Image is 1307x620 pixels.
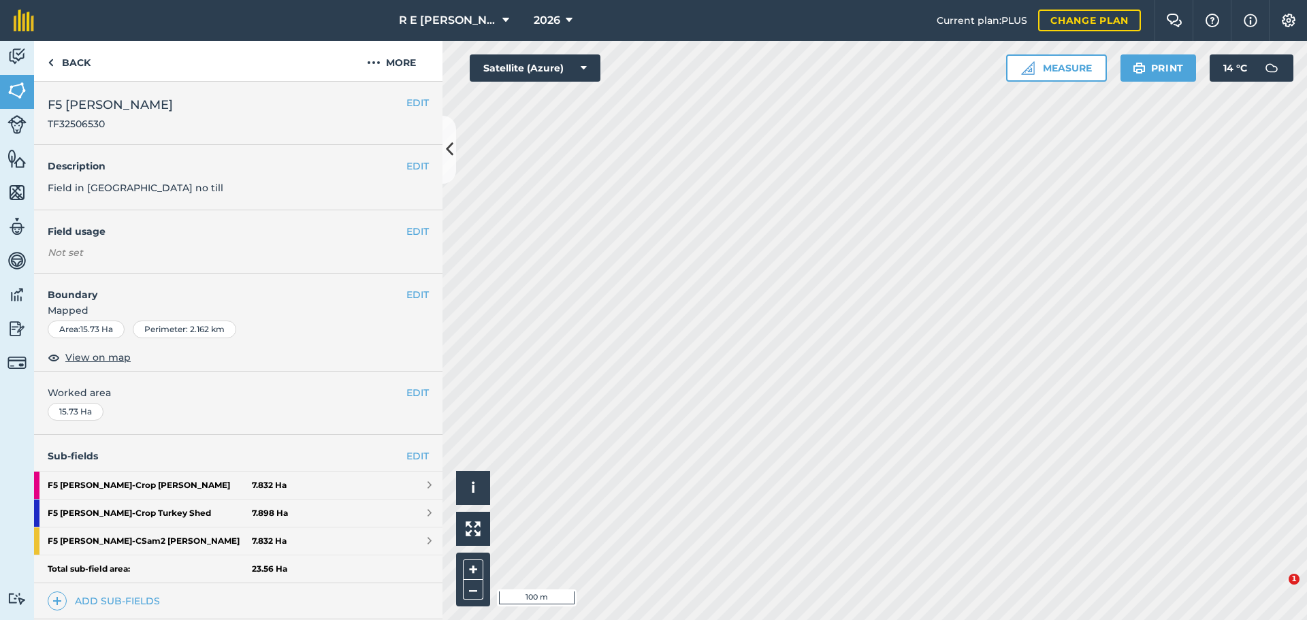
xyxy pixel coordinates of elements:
span: F5 [PERSON_NAME] [48,95,173,114]
strong: 7.832 Ha [252,480,287,491]
span: Field in [GEOGRAPHIC_DATA] no till [48,182,223,194]
img: svg+xml;base64,PHN2ZyB4bWxucz0iaHR0cDovL3d3dy53My5vcmcvMjAwMC9zdmciIHdpZHRoPSI1NiIgaGVpZ2h0PSI2MC... [7,80,27,101]
div: Perimeter : 2.162 km [133,321,236,338]
h4: Description [48,159,429,174]
img: svg+xml;base64,PHN2ZyB4bWxucz0iaHR0cDovL3d3dy53My5vcmcvMjAwMC9zdmciIHdpZHRoPSI1NiIgaGVpZ2h0PSI2MC... [7,148,27,169]
img: Two speech bubbles overlapping with the left bubble in the forefront [1166,14,1182,27]
strong: 7.832 Ha [252,536,287,546]
strong: 7.898 Ha [252,508,288,519]
a: EDIT [406,448,429,463]
img: svg+xml;base64,PD94bWwgdmVyc2lvbj0iMS4wIiBlbmNvZGluZz0idXRmLTgiPz4KPCEtLSBHZW5lcmF0b3I6IEFkb2JlIE... [7,46,27,67]
img: svg+xml;base64,PHN2ZyB4bWxucz0iaHR0cDovL3d3dy53My5vcmcvMjAwMC9zdmciIHdpZHRoPSI5IiBoZWlnaHQ9IjI0Ii... [48,54,54,71]
img: svg+xml;base64,PHN2ZyB4bWxucz0iaHR0cDovL3d3dy53My5vcmcvMjAwMC9zdmciIHdpZHRoPSIyMCIgaGVpZ2h0PSIyNC... [367,54,381,71]
button: 14 °C [1210,54,1293,82]
img: svg+xml;base64,PD94bWwgdmVyc2lvbj0iMS4wIiBlbmNvZGluZz0idXRmLTgiPz4KPCEtLSBHZW5lcmF0b3I6IEFkb2JlIE... [7,284,27,305]
a: Add sub-fields [48,591,165,610]
button: EDIT [406,385,429,400]
h4: Field usage [48,224,406,239]
img: fieldmargin Logo [14,10,34,31]
div: Not set [48,246,429,259]
a: F5 [PERSON_NAME]-CSam2 [PERSON_NAME]7.832 Ha [34,527,442,555]
span: Mapped [34,303,442,318]
button: EDIT [406,224,429,239]
strong: F5 [PERSON_NAME] - Crop [PERSON_NAME] [48,472,252,499]
span: R E [PERSON_NAME] [399,12,497,29]
img: svg+xml;base64,PD94bWwgdmVyc2lvbj0iMS4wIiBlbmNvZGluZz0idXRmLTgiPz4KPCEtLSBHZW5lcmF0b3I6IEFkb2JlIE... [7,250,27,271]
span: 1 [1289,574,1300,585]
div: Area : 15.73 Ha [48,321,125,338]
button: View on map [48,349,131,365]
h4: Boundary [34,274,406,302]
button: EDIT [406,159,429,174]
strong: 23.56 Ha [252,564,287,574]
span: 2026 [534,12,560,29]
button: Measure [1006,54,1107,82]
iframe: Intercom live chat [1261,574,1293,606]
span: 14 ° C [1223,54,1247,82]
button: i [456,471,490,505]
span: Worked area [48,385,429,400]
button: Satellite (Azure) [470,54,600,82]
span: View on map [65,350,131,365]
button: Print [1120,54,1197,82]
img: svg+xml;base64,PD94bWwgdmVyc2lvbj0iMS4wIiBlbmNvZGluZz0idXRmLTgiPz4KPCEtLSBHZW5lcmF0b3I6IEFkb2JlIE... [7,216,27,237]
strong: F5 [PERSON_NAME] - Crop Turkey Shed [48,500,252,527]
span: Current plan : PLUS [937,13,1027,28]
img: svg+xml;base64,PD94bWwgdmVyc2lvbj0iMS4wIiBlbmNvZGluZz0idXRmLTgiPz4KPCEtLSBHZW5lcmF0b3I6IEFkb2JlIE... [7,319,27,339]
img: Ruler icon [1021,61,1035,75]
img: svg+xml;base64,PD94bWwgdmVyc2lvbj0iMS4wIiBlbmNvZGluZz0idXRmLTgiPz4KPCEtLSBHZW5lcmF0b3I6IEFkb2JlIE... [7,115,27,134]
button: – [463,580,483,600]
a: Back [34,41,104,81]
span: i [471,479,475,496]
img: svg+xml;base64,PD94bWwgdmVyc2lvbj0iMS4wIiBlbmNvZGluZz0idXRmLTgiPz4KPCEtLSBHZW5lcmF0b3I6IEFkb2JlIE... [7,353,27,372]
img: svg+xml;base64,PHN2ZyB4bWxucz0iaHR0cDovL3d3dy53My5vcmcvMjAwMC9zdmciIHdpZHRoPSIxNyIgaGVpZ2h0PSIxNy... [1244,12,1257,29]
div: 15.73 Ha [48,403,103,421]
button: More [340,41,442,81]
img: svg+xml;base64,PD94bWwgdmVyc2lvbj0iMS4wIiBlbmNvZGluZz0idXRmLTgiPz4KPCEtLSBHZW5lcmF0b3I6IEFkb2JlIE... [1258,54,1285,82]
strong: Total sub-field area: [48,564,252,574]
span: TF32506530 [48,117,173,131]
img: Four arrows, one pointing top left, one top right, one bottom right and the last bottom left [466,521,481,536]
strong: F5 [PERSON_NAME] - CSam2 [PERSON_NAME] [48,527,252,555]
img: svg+xml;base64,PHN2ZyB4bWxucz0iaHR0cDovL3d3dy53My5vcmcvMjAwMC9zdmciIHdpZHRoPSIxNCIgaGVpZ2h0PSIyNC... [52,593,62,609]
button: EDIT [406,287,429,302]
img: svg+xml;base64,PHN2ZyB4bWxucz0iaHR0cDovL3d3dy53My5vcmcvMjAwMC9zdmciIHdpZHRoPSIxOCIgaGVpZ2h0PSIyNC... [48,349,60,365]
h4: Sub-fields [34,448,442,463]
button: EDIT [406,95,429,110]
img: svg+xml;base64,PD94bWwgdmVyc2lvbj0iMS4wIiBlbmNvZGluZz0idXRmLTgiPz4KPCEtLSBHZW5lcmF0b3I6IEFkb2JlIE... [7,592,27,605]
img: svg+xml;base64,PHN2ZyB4bWxucz0iaHR0cDovL3d3dy53My5vcmcvMjAwMC9zdmciIHdpZHRoPSI1NiIgaGVpZ2h0PSI2MC... [7,182,27,203]
img: svg+xml;base64,PHN2ZyB4bWxucz0iaHR0cDovL3d3dy53My5vcmcvMjAwMC9zdmciIHdpZHRoPSIxOSIgaGVpZ2h0PSIyNC... [1133,60,1146,76]
a: F5 [PERSON_NAME]-Crop Turkey Shed7.898 Ha [34,500,442,527]
img: A question mark icon [1204,14,1221,27]
a: Change plan [1038,10,1141,31]
a: F5 [PERSON_NAME]-Crop [PERSON_NAME]7.832 Ha [34,472,442,499]
img: A cog icon [1280,14,1297,27]
button: + [463,559,483,580]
